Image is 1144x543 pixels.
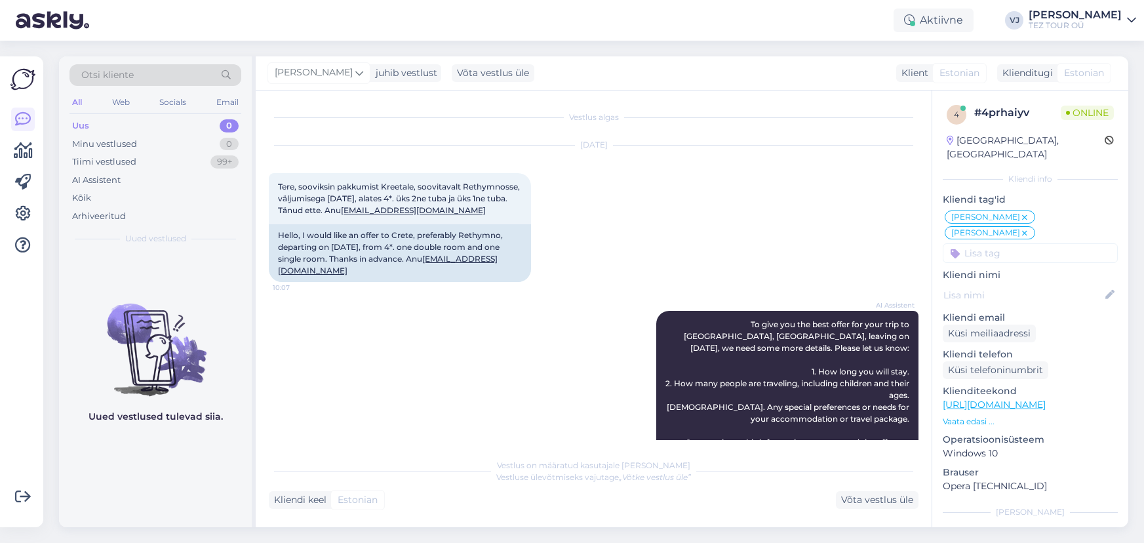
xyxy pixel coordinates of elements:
div: Võta vestlus üle [836,491,918,509]
div: Uus [72,119,89,132]
div: Võta vestlus üle [452,64,534,82]
i: „Võtke vestlus üle” [619,472,691,482]
p: Kliendi nimi [943,268,1118,282]
span: Estonian [338,493,378,507]
p: Opera [TECHNICAL_ID] [943,479,1118,493]
img: No chats [59,280,252,398]
span: Estonian [1064,66,1104,80]
input: Lisa nimi [943,288,1103,302]
span: 4 [954,110,959,119]
div: Küsi meiliaadressi [943,325,1036,342]
div: 0 [220,119,239,132]
p: Windows 10 [943,447,1118,460]
div: [DATE] [269,139,918,151]
div: 99+ [210,155,239,169]
div: [GEOGRAPHIC_DATA], [GEOGRAPHIC_DATA] [947,134,1105,161]
p: Brauser [943,466,1118,479]
p: Kliendi telefon [943,348,1118,361]
img: Askly Logo [10,67,35,92]
div: Aktiivne [894,9,974,32]
p: Vaata edasi ... [943,416,1118,428]
a: [URL][DOMAIN_NAME] [943,399,1046,411]
div: TEZ TOUR OÜ [1029,20,1122,31]
p: Operatsioonisüsteem [943,433,1118,447]
div: Minu vestlused [72,138,137,151]
span: [PERSON_NAME] [951,213,1020,221]
span: [PERSON_NAME] [951,229,1020,237]
div: Web [109,94,132,111]
div: Klient [896,66,928,80]
span: Tere, sooviksin pakkumist Kreetale, soovitavalt Rethymnosse, väljumisega [DATE], alates 4*. üks 2... [278,182,522,215]
div: Socials [157,94,189,111]
div: juhib vestlust [370,66,437,80]
div: Klienditugi [997,66,1053,80]
span: Vestlus on määratud kasutajale [PERSON_NAME] [497,460,690,470]
span: Estonian [939,66,979,80]
span: Otsi kliente [81,68,134,82]
div: VJ [1005,11,1023,30]
div: Küsi telefoninumbrit [943,361,1048,379]
div: [PERSON_NAME] [943,506,1118,518]
p: Kliendi tag'id [943,193,1118,207]
div: Kliendi info [943,173,1118,185]
div: Kliendi keel [269,493,326,507]
span: To give you the best offer for your trip to [GEOGRAPHIC_DATA], [GEOGRAPHIC_DATA], leaving on [DAT... [665,319,911,459]
span: Online [1061,106,1114,120]
p: Kliendi email [943,311,1118,325]
div: # 4prhaiyv [974,105,1061,121]
span: Uued vestlused [125,233,186,245]
input: Lisa tag [943,243,1118,263]
div: Arhiveeritud [72,210,126,223]
span: [PERSON_NAME] [275,66,353,80]
a: [EMAIL_ADDRESS][DOMAIN_NAME] [341,205,486,215]
div: Email [214,94,241,111]
div: Kõik [72,191,91,205]
div: Hello, I would like an offer to Crete, preferably Rethymno, departing on [DATE], from 4*. one dou... [269,224,531,282]
p: Klienditeekond [943,384,1118,398]
a: [PERSON_NAME]TEZ TOUR OÜ [1029,10,1136,31]
p: Märkmed [943,526,1118,540]
div: AI Assistent [72,174,121,187]
p: Uued vestlused tulevad siia. [89,410,223,424]
span: AI Assistent [865,300,915,310]
div: Vestlus algas [269,111,918,123]
span: Vestluse ülevõtmiseks vajutage [496,472,691,482]
div: Tiimi vestlused [72,155,136,169]
div: All [69,94,85,111]
div: [PERSON_NAME] [1029,10,1122,20]
div: 0 [220,138,239,151]
span: 10:07 [273,283,322,292]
